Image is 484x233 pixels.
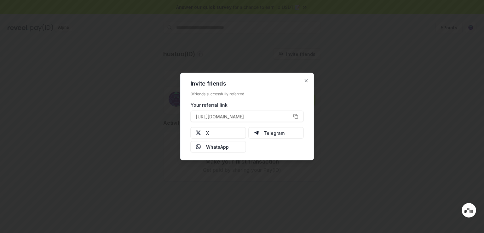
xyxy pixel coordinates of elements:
[191,127,246,139] button: X
[196,113,244,120] span: [URL][DOMAIN_NAME]
[191,141,246,152] button: WhatsApp
[196,130,201,135] img: X
[196,144,201,149] img: Whatsapp
[191,111,304,122] button: [URL][DOMAIN_NAME]
[191,92,304,97] div: 0 friends successfully referred
[191,81,304,87] h2: Invite friends
[191,102,304,108] div: Your referral link
[254,130,259,135] img: Telegram
[248,127,304,139] button: Telegram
